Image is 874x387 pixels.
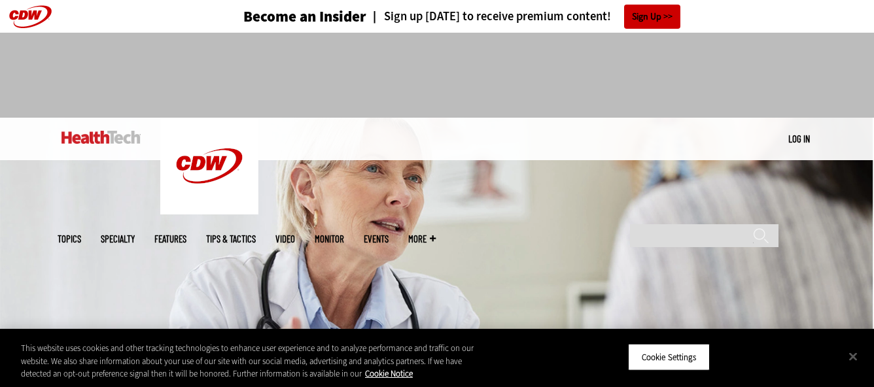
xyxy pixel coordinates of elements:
a: Events [364,234,389,244]
span: Topics [58,234,81,244]
div: This website uses cookies and other tracking technologies to enhance user experience and to analy... [21,342,481,380]
span: More [408,234,436,244]
a: Video [275,234,295,244]
a: Log in [788,133,810,144]
button: Close [839,342,867,371]
a: More information about your privacy [365,368,413,379]
button: Cookie Settings [628,343,710,371]
h3: Become an Insider [243,9,366,24]
iframe: advertisement [199,46,675,105]
a: MonITor [315,234,344,244]
a: CDW [160,204,258,218]
a: Sign up [DATE] to receive premium content! [366,10,611,23]
img: Home [160,118,258,214]
a: Tips & Tactics [206,234,256,244]
a: Sign Up [624,5,680,29]
span: Specialty [101,234,135,244]
img: Home [61,131,141,144]
a: Features [154,234,186,244]
a: Become an Insider [194,9,366,24]
div: User menu [788,132,810,146]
